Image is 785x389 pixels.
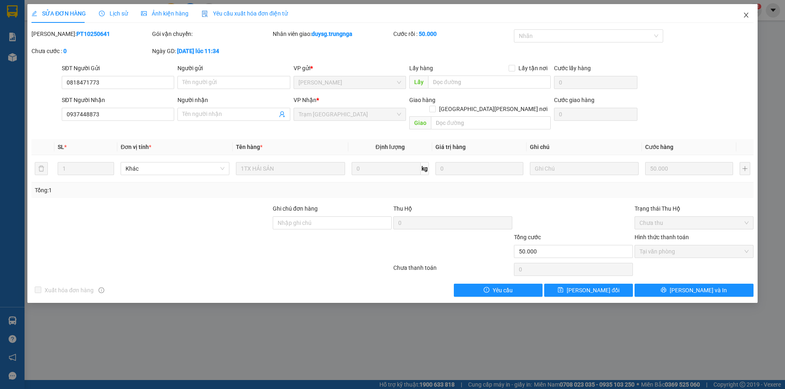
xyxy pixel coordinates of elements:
span: Giao hàng [409,97,435,103]
span: [PERSON_NAME] đổi [567,286,619,295]
span: Yêu cầu xuất hóa đơn điện tử [202,10,288,17]
span: kg [421,162,429,175]
span: Trạm Sài Gòn [298,108,401,120]
span: edit [31,11,37,16]
div: Tổng: 1 [35,186,303,195]
span: SỬA ĐƠN HÀNG [31,10,86,17]
div: Người nhận [177,96,290,104]
button: exclamation-circleYêu cầu [454,284,543,297]
span: save [558,287,563,293]
div: Ngày GD: [152,47,271,56]
b: PT10250641 [76,31,110,37]
div: Gói vận chuyển: [152,29,271,38]
span: Ảnh kiện hàng [141,10,188,17]
input: Cước giao hàng [554,108,637,121]
span: Tên hàng [236,144,262,150]
span: Khác [126,162,224,175]
input: Cước lấy hàng [554,76,637,89]
span: Yêu cầu [493,286,513,295]
span: Giao [409,116,431,129]
div: Trạng thái Thu Hộ [635,204,754,213]
span: Thu Hộ [393,205,412,212]
button: plus [740,162,750,175]
input: Dọc đường [431,116,551,129]
input: Ghi Chú [530,162,639,175]
input: 0 [435,162,523,175]
span: Lấy [409,76,428,89]
span: Tại văn phòng [639,245,749,258]
div: SĐT Người Gửi [62,64,174,73]
input: VD: Bàn, Ghế [236,162,345,175]
span: Cước hàng [645,144,673,150]
div: Nhân viên giao: [273,29,392,38]
span: Định lượng [376,144,405,150]
span: printer [661,287,666,293]
b: 50.000 [419,31,437,37]
span: [PERSON_NAME] và In [670,286,727,295]
div: SĐT Người Nhận [62,96,174,104]
span: close [743,12,749,18]
div: Chưa thanh toán [392,263,513,278]
b: duysg.trungnga [312,31,352,37]
span: Lịch sử [99,10,128,17]
div: Chưa cước : [31,47,150,56]
input: Ghi chú đơn hàng [273,216,392,229]
span: Lấy tận nơi [515,64,551,73]
button: Close [735,4,758,27]
span: Giá trị hàng [435,144,466,150]
span: SL [58,144,64,150]
button: delete [35,162,48,175]
span: Chưa thu [639,217,749,229]
span: [GEOGRAPHIC_DATA][PERSON_NAME] nơi [436,104,551,113]
label: Ghi chú đơn hàng [273,205,318,212]
span: user-add [279,111,285,118]
span: info-circle [99,287,104,293]
span: clock-circle [99,11,105,16]
div: VP gửi [294,64,406,73]
span: picture [141,11,147,16]
label: Cước giao hàng [554,97,594,103]
span: exclamation-circle [484,287,489,293]
b: 0 [63,48,67,54]
span: Xuất hóa đơn hàng [41,286,97,295]
input: Dọc đường [428,76,551,89]
span: Lấy hàng [409,65,433,71]
th: Ghi chú [527,139,642,155]
b: [DATE] lúc 11:34 [177,48,219,54]
img: icon [202,11,208,17]
label: Cước lấy hàng [554,65,591,71]
div: [PERSON_NAME]: [31,29,150,38]
button: save[PERSON_NAME] đổi [544,284,633,297]
span: Đơn vị tính [121,144,151,150]
div: Người gửi [177,64,290,73]
input: 0 [645,162,733,175]
label: Hình thức thanh toán [635,234,689,240]
span: VP Nhận [294,97,316,103]
button: printer[PERSON_NAME] và In [635,284,754,297]
span: Tổng cước [514,234,541,240]
span: Phan Thiết [298,76,401,89]
div: Cước rồi : [393,29,512,38]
